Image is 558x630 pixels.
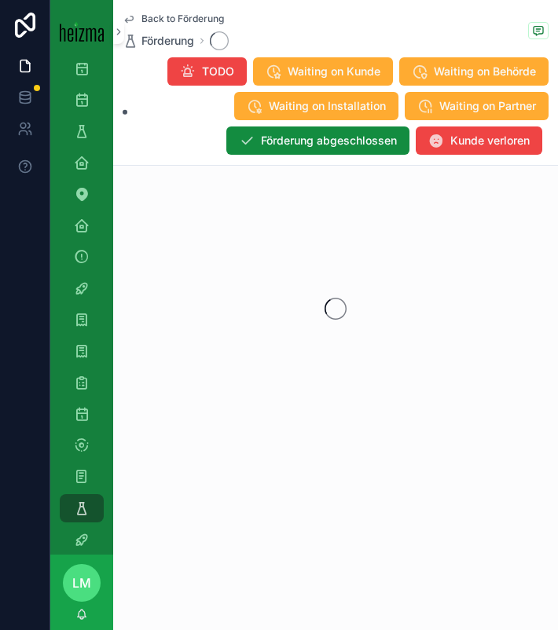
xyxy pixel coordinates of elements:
span: Waiting on Partner [439,98,536,114]
span: Förderung abgeschlossen [261,133,397,148]
span: Kunde verloren [450,133,530,148]
img: App logo [60,21,104,42]
button: Waiting on Kunde [253,57,393,86]
span: Waiting on Behörde [434,64,536,79]
span: Back to Förderung [141,13,224,25]
span: TODO [202,64,234,79]
button: Waiting on Partner [405,92,549,120]
a: Back to Förderung [123,13,224,25]
button: Waiting on Behörde [399,57,549,86]
button: TODO [167,57,247,86]
span: Waiting on Installation [269,98,386,114]
button: Förderung abgeschlossen [226,126,409,155]
span: LM [72,573,91,592]
span: Förderung [141,33,194,49]
button: Kunde verloren [416,126,542,155]
div: scrollable content [50,63,113,555]
a: Förderung [123,33,194,49]
span: Waiting on Kunde [288,64,380,79]
button: Waiting on Installation [234,92,398,120]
